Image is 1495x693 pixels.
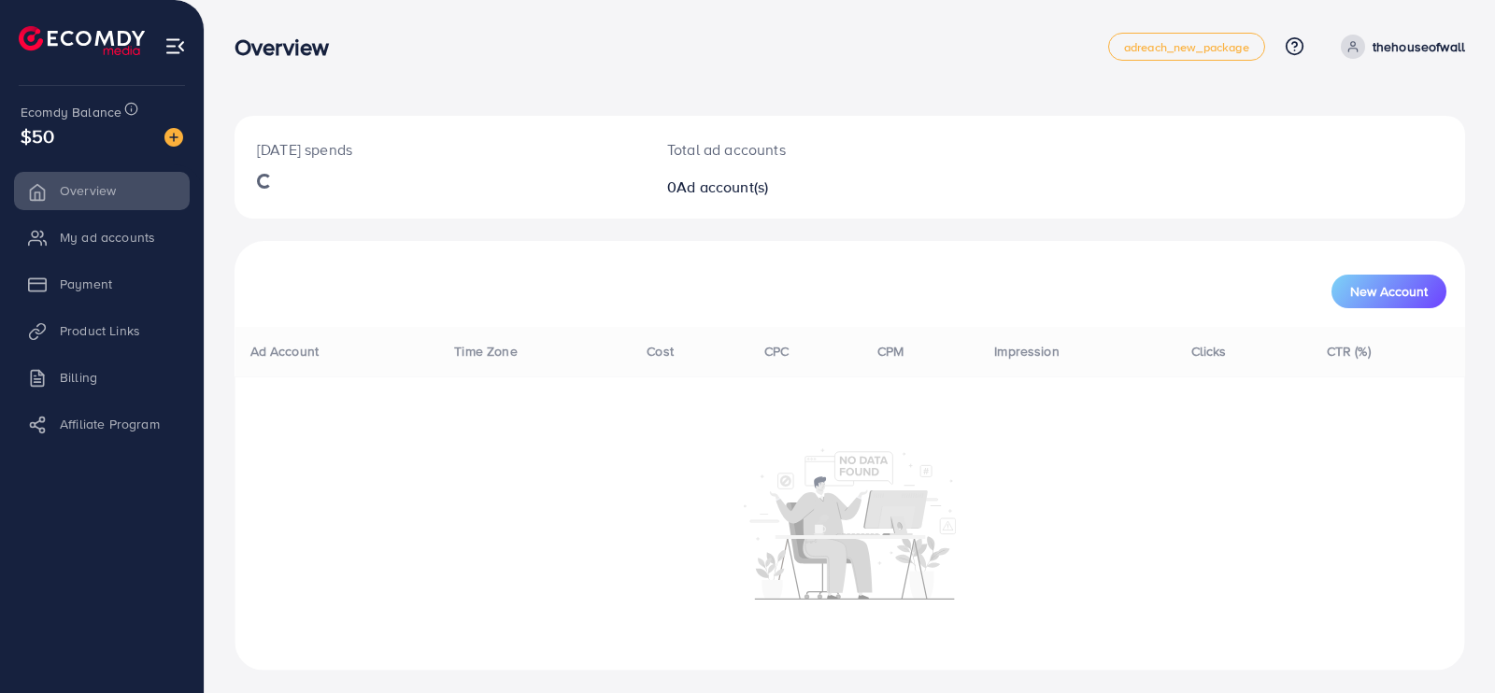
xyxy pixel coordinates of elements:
[257,138,622,161] p: [DATE] spends
[667,138,930,161] p: Total ad accounts
[164,35,186,57] img: menu
[235,34,344,61] h3: Overview
[1333,35,1465,59] a: thehouseofwall
[21,103,121,121] span: Ecomdy Balance
[1373,35,1465,58] p: thehouseofwall
[19,26,145,55] img: logo
[1350,285,1428,298] span: New Account
[676,177,768,197] span: Ad account(s)
[667,178,930,196] h2: 0
[21,122,54,149] span: $50
[164,128,183,147] img: image
[1124,41,1249,53] span: adreach_new_package
[1108,33,1265,61] a: adreach_new_package
[1331,275,1446,308] button: New Account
